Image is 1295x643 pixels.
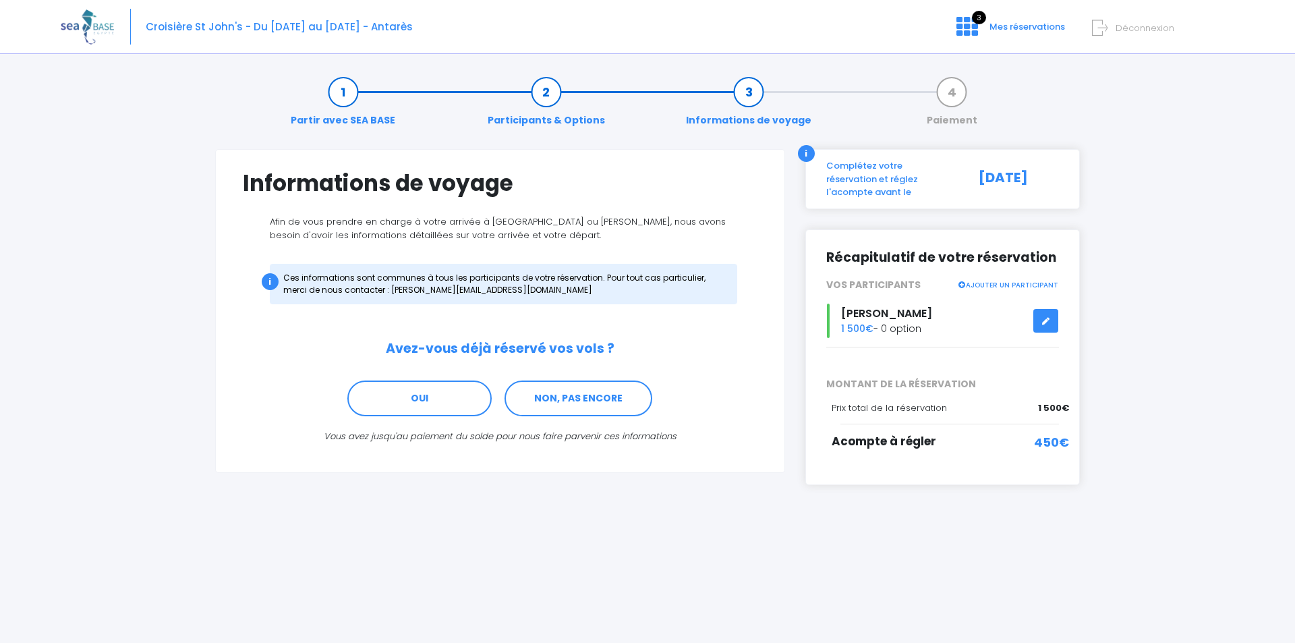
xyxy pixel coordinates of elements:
span: [PERSON_NAME] [841,306,932,321]
span: 1 500€ [841,322,873,335]
h1: Informations de voyage [243,170,757,196]
span: 3 [972,11,986,24]
a: Participants & Options [481,85,612,128]
div: - 0 option [816,304,1070,338]
a: AJOUTER UN PARTICIPANT [958,278,1059,290]
a: 3 Mes réservations [946,25,1073,38]
div: Complétez votre réservation et réglez l'acompte avant le [816,159,964,199]
h2: Récapitulatif de votre réservation [826,250,1060,266]
i: Vous avez jusqu'au paiement du solde pour nous faire parvenir ces informations [324,430,677,443]
h2: Avez-vous déjà réservé vos vols ? [243,341,757,357]
p: Afin de vous prendre en charge à votre arrivée à [GEOGRAPHIC_DATA] ou [PERSON_NAME], nous avons b... [243,215,757,242]
span: 450€ [1034,433,1069,451]
span: Déconnexion [1116,22,1174,34]
div: i [798,145,815,162]
a: OUI [347,381,492,417]
a: NON, PAS ENCORE [505,381,652,417]
a: Informations de voyage [679,85,818,128]
span: 1 500€ [1038,401,1069,415]
div: VOS PARTICIPANTS [816,278,1070,292]
span: Acompte à régler [832,433,936,449]
span: Mes réservations [989,20,1065,33]
div: i [262,273,279,290]
div: Ces informations sont communes à tous les participants de votre réservation. Pour tout cas partic... [270,264,737,304]
div: [DATE] [964,159,1070,199]
span: Prix total de la réservation [832,401,947,414]
a: Partir avec SEA BASE [284,85,402,128]
a: Paiement [920,85,984,128]
span: MONTANT DE LA RÉSERVATION [816,377,1070,391]
span: Croisière St John's - Du [DATE] au [DATE] - Antarès [146,20,413,34]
